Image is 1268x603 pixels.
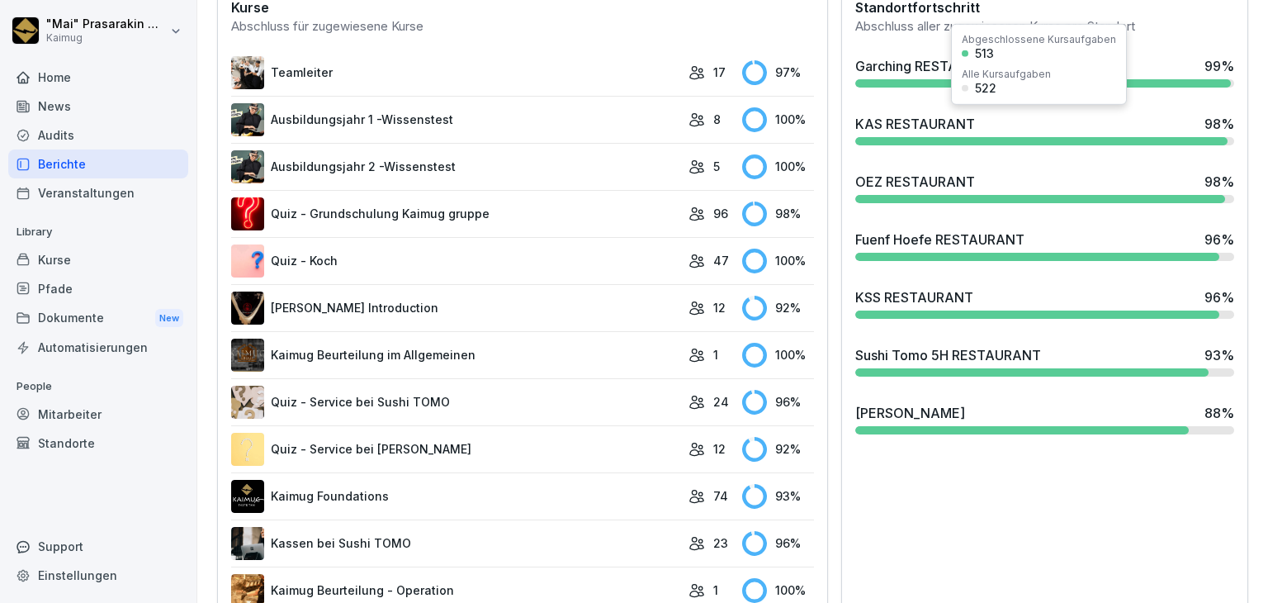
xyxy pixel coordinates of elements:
[975,83,996,94] div: 522
[8,63,188,92] a: Home
[8,245,188,274] a: Kurse
[713,393,729,411] p: 24
[1204,403,1234,423] div: 88 %
[713,582,718,599] p: 1
[742,437,813,462] div: 92 %
[231,56,680,89] a: Teamleiter
[1204,56,1234,76] div: 99 %
[849,107,1241,152] a: KAS RESTAURANT98%
[8,400,188,429] a: Mitarbeiter
[855,230,1024,249] div: Fuenf Hoefe RESTAURANT
[1204,172,1234,192] div: 98 %
[742,249,813,273] div: 100 %
[849,223,1241,268] a: Fuenf Hoefe RESTAURANT96%
[742,154,813,179] div: 100 %
[713,158,720,175] p: 5
[231,339,264,372] img: vu7fopty42ny43mjush7cma0.png
[849,165,1241,210] a: OEZ RESTAURANT98%
[849,50,1241,94] a: Garching RESTAURANT99%
[855,287,973,307] div: KSS RESTAURANT
[8,561,188,590] a: Einstellungen
[231,527,264,560] img: a8zimp7ircwqkepy38eko2eu.png
[231,480,680,513] a: Kaimug Foundations
[742,343,813,368] div: 100 %
[231,17,814,36] div: Abschluss für zugewiesene Kurse
[713,252,729,269] p: 47
[231,103,264,136] img: m7c771e1b5zzexp1p9raqxk8.png
[8,333,188,362] a: Automatisierungen
[231,245,264,278] img: t7brl8l3g3sjoed8o8dm9hn8.png
[713,111,721,128] p: 8
[962,69,1051,79] div: Alle Kursaufgaben
[46,32,167,44] p: Kaimug
[713,487,728,505] p: 74
[46,17,167,31] p: "Mai" Prasarakin Natechnanok
[742,107,813,132] div: 100 %
[8,150,188,178] a: Berichte
[8,373,188,400] p: People
[855,114,975,134] div: KAS RESTAURANT
[8,532,188,561] div: Support
[849,396,1241,441] a: [PERSON_NAME]88%
[8,303,188,334] div: Dokumente
[231,480,264,513] img: p7t4hv9nngsgdpqtll45nlcz.png
[713,299,726,316] p: 12
[713,64,726,81] p: 17
[855,345,1041,365] div: Sushi Tomo 5H RESTAURANT
[742,202,813,226] div: 98 %
[742,531,813,556] div: 96 %
[231,197,264,230] img: ima4gw5kbha2jc8jl1pti4b9.png
[231,197,680,230] a: Quiz - Grundschulung Kaimug gruppe
[1204,230,1234,249] div: 96 %
[231,150,680,183] a: Ausbildungsjahr 2 -Wissenstest
[231,386,680,419] a: Quiz - Service bei Sushi TOMO
[231,292,264,325] img: ejcw8pgrsnj3kwnpxq2wy9us.png
[231,386,264,419] img: pak566alvbcplycpy5gzgq7j.png
[231,433,680,466] a: Quiz - Service bei [PERSON_NAME]
[231,292,680,325] a: [PERSON_NAME] Introduction
[855,17,1234,36] div: Abschluss aller zugewiesenen Kurse pro Standort
[742,296,813,320] div: 92 %
[231,245,680,278] a: Quiz - Koch
[962,35,1116,45] div: Abgeschlossene Kursaufgaben
[8,92,188,121] a: News
[849,281,1241,325] a: KSS RESTAURANT96%
[231,56,264,89] img: pytyph5pk76tu4q1kwztnixg.png
[742,484,813,509] div: 93 %
[742,578,813,603] div: 100 %
[855,56,1004,76] div: Garching RESTAURANT
[1204,287,1234,307] div: 96 %
[231,527,680,560] a: Kassen bei Sushi TOMO
[231,150,264,183] img: kdhala7dy4uwpjq3l09r8r31.png
[155,309,183,328] div: New
[975,48,994,59] div: 513
[231,433,264,466] img: emg2a556ow6sapjezcrppgxh.png
[231,339,680,372] a: Kaimug Beurteilung im Allgemeinen
[231,103,680,136] a: Ausbildungsjahr 1 -Wissenstest
[8,219,188,245] p: Library
[849,339,1241,383] a: Sushi Tomo 5H RESTAURANT93%
[1204,345,1234,365] div: 93 %
[8,121,188,150] a: Audits
[8,274,188,303] a: Pfade
[742,60,813,85] div: 97 %
[713,440,726,458] p: 12
[713,534,728,552] p: 23
[855,172,975,192] div: OEZ RESTAURANT
[8,303,188,334] a: DokumenteNew
[8,429,188,458] a: Standorte
[742,390,813,415] div: 96 %
[713,205,728,222] p: 96
[8,178,188,207] a: Veranstaltungen
[713,346,718,363] p: 1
